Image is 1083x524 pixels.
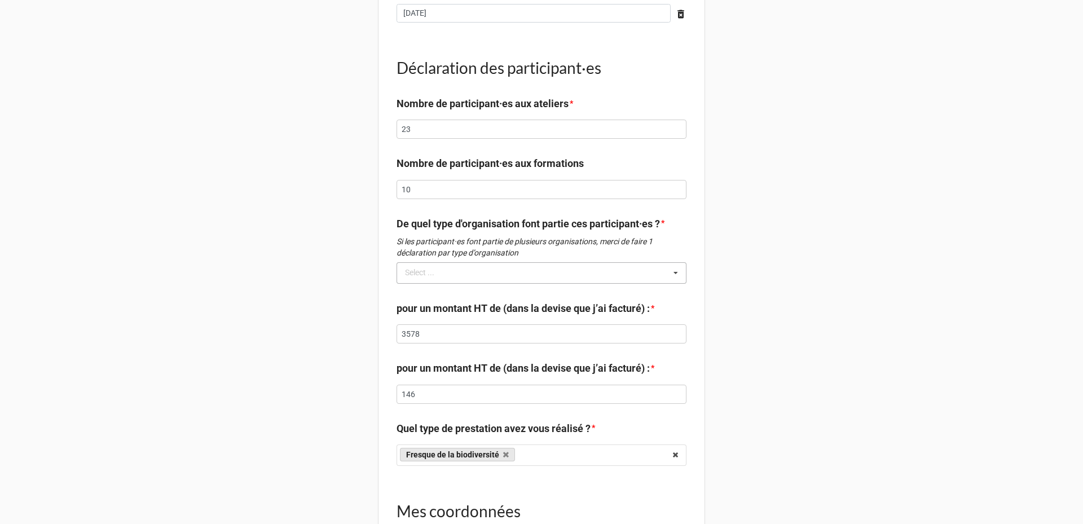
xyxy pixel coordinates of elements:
[397,216,660,232] label: De quel type d'organisation font partie ces participant·es ?
[397,421,591,437] label: Quel type de prestation avez vous réalisé ?
[397,301,650,316] label: pour un montant HT de (dans la devise que j’ai facturé) :
[397,360,650,376] label: pour un montant HT de (dans la devise que j’ai facturé) :
[397,58,686,78] h1: Déclaration des participant·es
[397,501,686,521] h1: Mes coordonnées
[397,4,671,23] input: Date
[397,96,569,112] label: Nombre de participant·es aux ateliers
[397,156,584,171] label: Nombre de participant·es aux formations
[400,448,515,461] a: Fresque de la biodiversité
[402,266,451,279] div: Select ...
[397,237,653,257] em: Si les participant·es font partie de plusieurs organisations, merci de faire 1 déclaration par ty...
